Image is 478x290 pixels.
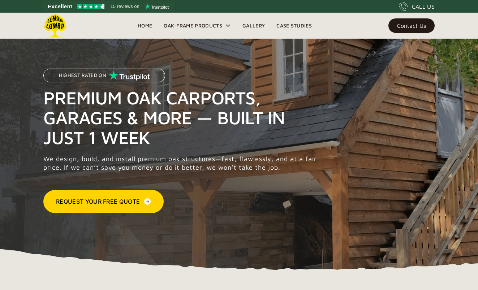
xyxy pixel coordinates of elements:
[388,18,435,33] a: Contact Us
[237,20,271,31] a: Gallery
[111,2,139,11] span: 15 reviews on
[132,20,158,31] a: Home
[56,197,140,206] div: Request Your Free Quote
[43,1,174,12] a: See Lemon Lumba reviews on Trustpilot
[158,13,237,39] div: Oak-Frame Products
[399,2,435,11] a: CALL US
[397,23,426,28] div: Contact Us
[43,88,321,147] h1: Premium Oak Carports, Garages & More — Built in Just 1 Week
[77,4,104,9] img: Trustpilot 4.5 stars
[43,69,165,88] a: Highest Rated on
[43,190,164,213] a: Request Your Free Quote
[48,2,72,11] span: Excellent
[59,73,106,78] p: Highest Rated on
[43,155,321,172] p: We design, build, and install premium oak structures—fast, flawlessly, and at a fair price. If we...
[145,4,169,9] img: Trustpilot logo
[412,2,435,11] div: CALL US
[271,20,318,31] a: Case Studies
[164,21,222,30] div: Oak-Frame Products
